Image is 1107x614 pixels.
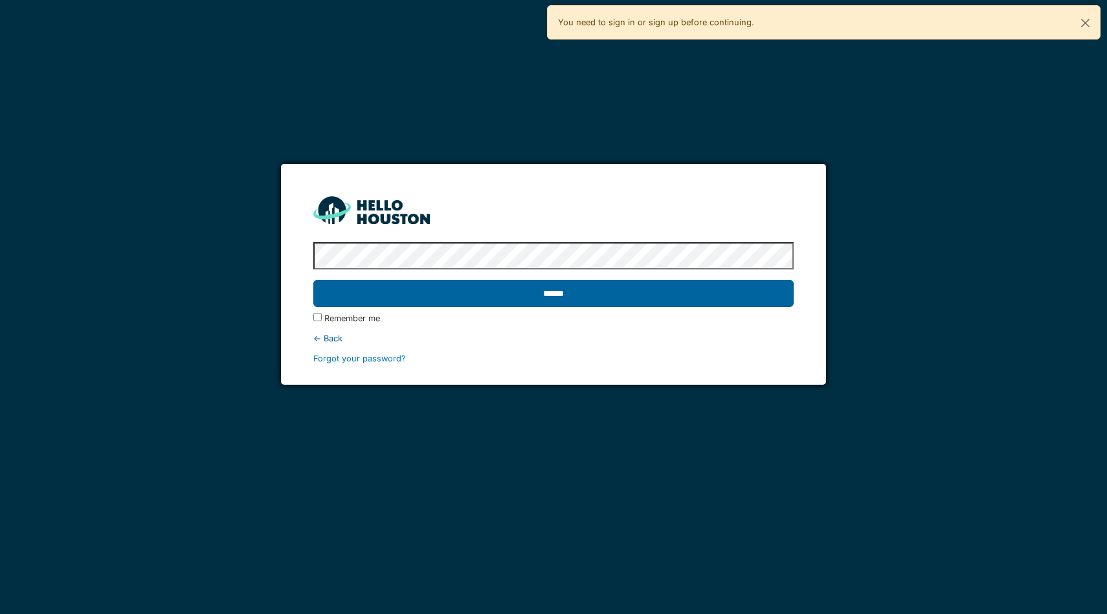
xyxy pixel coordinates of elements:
[324,312,380,324] label: Remember me
[313,196,430,224] img: HH_line-BYnF2_Hg.png
[313,354,406,363] a: Forgot your password?
[313,332,794,345] div: ← Back
[547,5,1101,40] div: You need to sign in or sign up before continuing.
[1071,6,1100,40] button: Close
